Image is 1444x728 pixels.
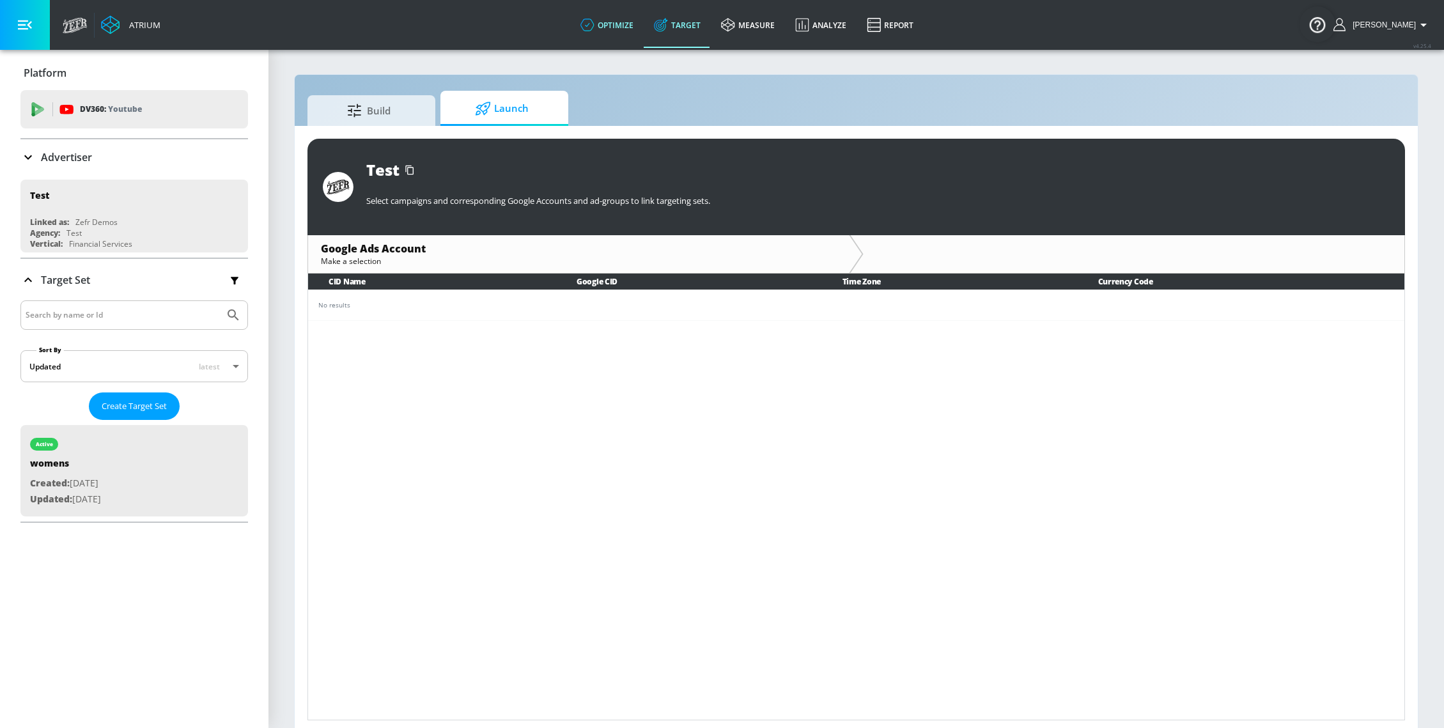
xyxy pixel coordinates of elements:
span: latest [199,361,220,372]
th: CID Name [308,274,556,290]
p: Target Set [41,273,90,287]
div: Test [366,159,400,180]
span: Build [320,95,417,126]
div: No results [318,300,1394,310]
div: Updated [29,361,61,372]
div: Google Ads Account [321,242,836,256]
input: Search by name or Id [26,307,219,323]
p: Platform [24,66,66,80]
div: activewomensCreated:[DATE]Updated:[DATE] [20,425,248,516]
span: v 4.25.4 [1413,42,1431,49]
span: Launch [453,93,550,124]
a: Atrium [101,15,160,35]
div: Make a selection [321,256,836,267]
span: Updated: [30,493,72,505]
div: Linked as: [30,217,69,228]
a: measure [711,2,785,48]
div: womens [30,457,101,476]
div: Vertical: [30,238,63,249]
p: Youtube [108,102,142,116]
div: Target Set [20,300,248,522]
span: login as: uyen.hoang@zefr.com [1347,20,1416,29]
span: Create Target Set [102,399,167,414]
th: Currency Code [1078,274,1404,290]
div: Atrium [124,19,160,31]
p: [DATE] [30,492,101,507]
div: TestLinked as:Zefr DemosAgency:TestVertical:Financial Services [20,180,248,252]
div: Test [30,189,49,201]
p: Advertiser [41,150,92,164]
div: Target Set [20,259,248,301]
div: Financial Services [69,238,132,249]
div: Platform [20,55,248,91]
label: Sort By [36,346,64,354]
nav: list of Target Set [20,420,248,522]
div: Zefr Demos [75,217,118,228]
th: Time Zone [822,274,1078,290]
span: Created: [30,477,70,489]
p: Select campaigns and corresponding Google Accounts and ad-groups to link targeting sets. [366,195,1390,206]
a: Analyze [785,2,857,48]
a: Target [644,2,711,48]
div: active [36,441,53,447]
th: Google CID [556,274,822,290]
a: Report [857,2,924,48]
div: Google Ads AccountMake a selection [308,235,849,273]
div: Agency: [30,228,60,238]
p: DV360: [80,102,142,116]
button: Open Resource Center [1300,6,1335,42]
p: [DATE] [30,476,101,492]
a: optimize [570,2,644,48]
button: [PERSON_NAME] [1333,17,1431,33]
button: Create Target Set [89,392,180,420]
div: Test [66,228,82,238]
div: DV360: Youtube [20,90,248,128]
div: Advertiser [20,139,248,175]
